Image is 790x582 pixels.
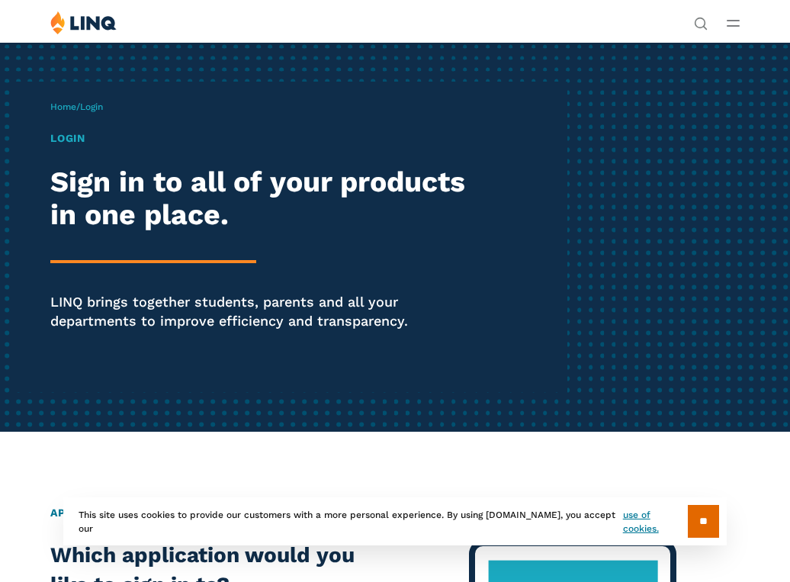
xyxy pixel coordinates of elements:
span: / [50,101,103,112]
nav: Utility Navigation [694,11,708,29]
h2: Application Login [50,505,739,521]
p: LINQ brings together students, parents and all your departments to improve efficiency and transpa... [50,292,484,331]
a: use of cookies. [623,508,688,535]
a: Home [50,101,76,112]
h1: Login [50,130,484,146]
h2: Sign in to all of your products in one place. [50,166,484,231]
button: Open Main Menu [727,14,740,31]
span: Login [80,101,103,112]
button: Open Search Bar [694,15,708,29]
img: LINQ | K‑12 Software [50,11,117,34]
div: This site uses cookies to provide our customers with a more personal experience. By using [DOMAIN... [63,497,727,545]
